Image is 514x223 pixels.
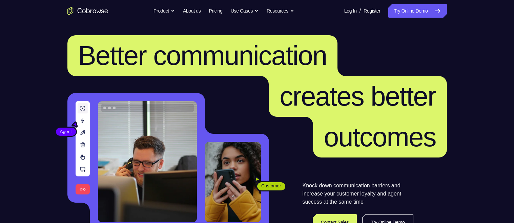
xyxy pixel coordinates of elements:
[388,4,447,18] a: Try Online Demo
[153,4,175,18] button: Product
[209,4,222,18] a: Pricing
[231,4,259,18] button: Use Cases
[344,4,357,18] a: Log In
[280,81,436,111] span: creates better
[183,4,201,18] a: About us
[267,4,294,18] button: Resources
[324,122,436,152] span: outcomes
[78,40,327,71] span: Better communication
[364,4,380,18] a: Register
[303,182,413,206] p: Knock down communication barriers and increase your customer loyalty and agent success at the sam...
[359,7,361,15] span: /
[67,7,108,15] a: Go to the home page
[205,142,261,222] img: A customer holding their phone
[98,101,197,222] img: A customer support agent talking on the phone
